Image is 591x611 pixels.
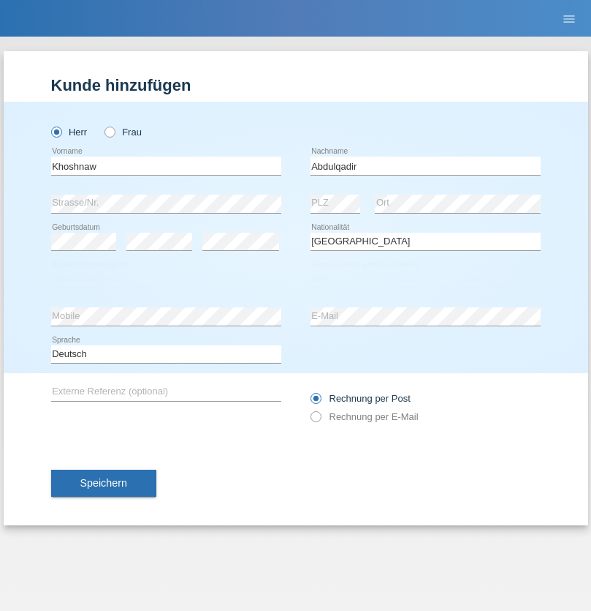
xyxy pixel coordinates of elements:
label: Rechnung per E-Mail [310,411,419,422]
input: Rechnung per E-Mail [310,411,320,430]
input: Herr [51,127,61,136]
label: Frau [104,127,142,138]
button: Speichern [51,470,156,498]
label: Herr [51,127,88,138]
input: Rechnung per Post [310,393,320,411]
i: menu [562,12,576,26]
label: Rechnung per Post [310,393,411,404]
h1: Kunde hinzufügen [51,76,541,94]
span: Speichern [80,477,127,489]
a: menu [554,14,584,23]
input: Frau [104,127,114,136]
